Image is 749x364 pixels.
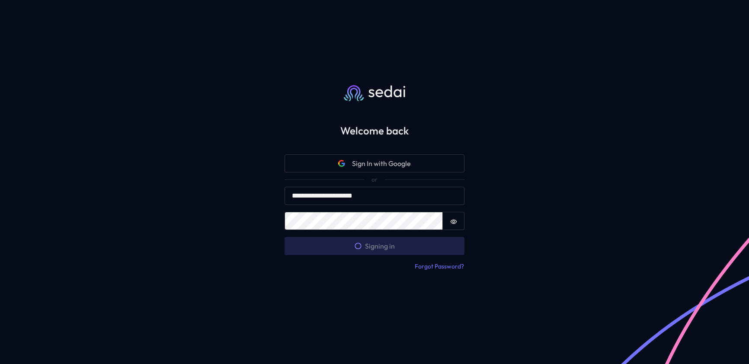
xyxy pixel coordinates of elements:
button: Google iconSign In with Google [285,154,464,172]
svg: Google icon [338,160,345,167]
button: Show password [443,212,464,230]
button: Signing in [285,237,464,255]
span: Signing in [355,241,395,251]
h2: Welcome back [271,125,478,137]
button: Forgot Password? [414,262,464,271]
span: Sign In with Google [352,158,411,169]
